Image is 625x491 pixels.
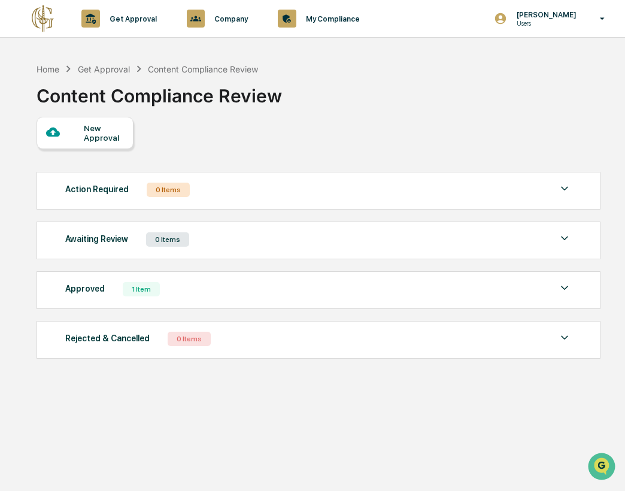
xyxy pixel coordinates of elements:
[123,282,160,296] div: 1 Item
[84,123,124,143] div: New Approval
[7,146,82,168] a: 🖐️Preclearance
[148,64,258,74] div: Content Compliance Review
[587,451,619,484] iframe: Open customer support
[24,151,77,163] span: Preclearance
[100,14,163,23] p: Get Approval
[119,203,145,212] span: Pylon
[29,4,57,33] img: logo
[557,331,572,345] img: caret
[65,231,128,247] div: Awaiting Review
[41,92,196,104] div: Start new chat
[12,92,34,113] img: 1746055101610-c473b297-6a78-478c-a979-82029cc54cd1
[12,152,22,162] div: 🖐️
[84,202,145,212] a: Powered byPylon
[168,332,211,346] div: 0 Items
[37,64,59,74] div: Home
[296,14,366,23] p: My Compliance
[37,75,282,107] div: Content Compliance Review
[557,231,572,245] img: caret
[204,95,218,110] button: Start new chat
[41,104,151,113] div: We're available if you need us!
[205,14,254,23] p: Company
[24,174,75,186] span: Data Lookup
[147,183,190,197] div: 0 Items
[65,331,150,346] div: Rejected & Cancelled
[146,232,189,247] div: 0 Items
[65,281,105,296] div: Approved
[87,152,96,162] div: 🗄️
[12,175,22,184] div: 🔎
[65,181,129,197] div: Action Required
[507,19,582,28] p: Users
[507,10,582,19] p: [PERSON_NAME]
[557,181,572,196] img: caret
[78,64,130,74] div: Get Approval
[31,54,198,67] input: Clear
[99,151,148,163] span: Attestations
[7,169,80,190] a: 🔎Data Lookup
[557,281,572,295] img: caret
[12,25,218,44] p: How can we help?
[82,146,153,168] a: 🗄️Attestations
